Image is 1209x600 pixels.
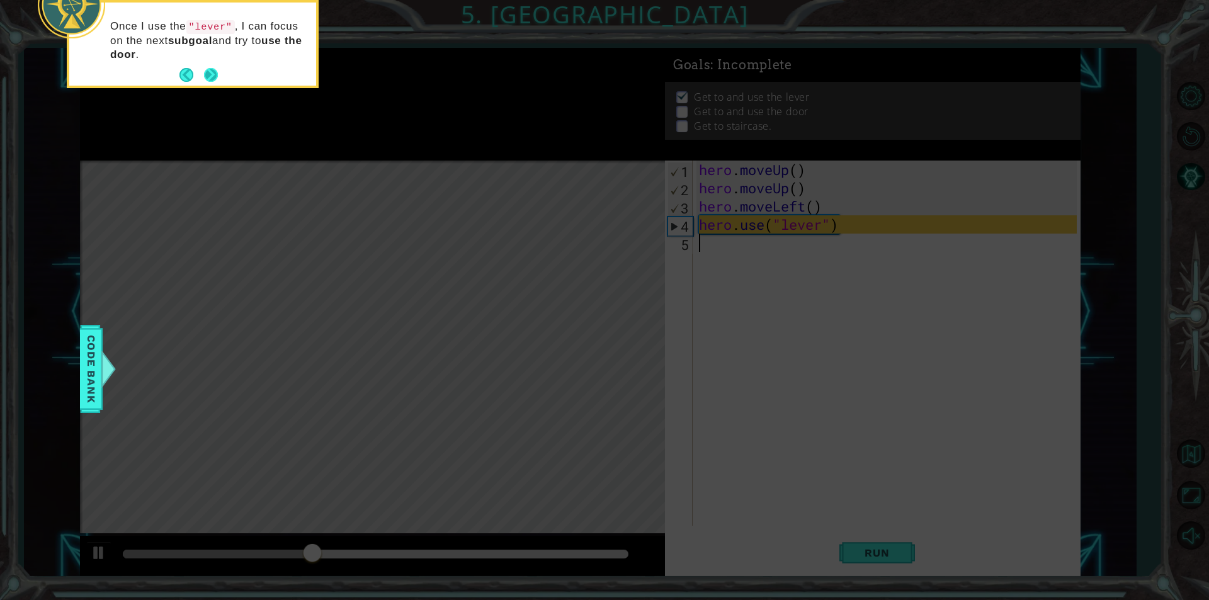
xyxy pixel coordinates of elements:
[179,68,204,82] button: Back
[186,20,235,34] code: "lever"
[168,35,212,47] strong: subgoal
[110,35,302,60] strong: use the door
[110,20,307,62] p: Once I use the , I can focus on the next and try to .
[81,331,101,407] span: Code Bank
[204,68,218,82] button: Next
